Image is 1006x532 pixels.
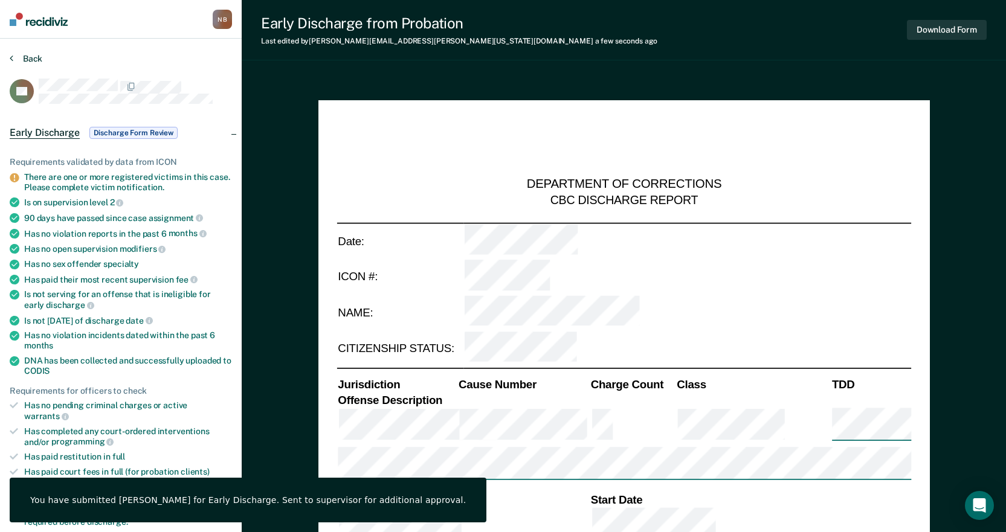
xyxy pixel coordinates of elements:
td: CITIZENSHIP STATUS: [337,330,463,366]
div: Has completed any court-ordered interventions and/or [24,426,232,447]
span: programming [51,437,114,446]
span: modifiers [120,244,166,254]
div: Has paid restitution in [24,452,232,462]
span: discharge [46,300,94,310]
button: NB [213,10,232,29]
div: Is not serving for an offense that is ineligible for early [24,289,232,310]
th: Offense Description [337,392,457,406]
div: DNA has been collected and successfully uploaded to [24,356,232,376]
span: 2 [110,197,124,207]
div: Has no open supervision [24,243,232,254]
span: specialty [103,259,139,269]
div: N B [213,10,232,29]
div: Is on supervision level [24,197,232,208]
div: There are one or more registered victims in this case. Please complete victim notification. [24,172,232,193]
div: DEPARTMENT OF CORRECTIONS [526,176,721,193]
div: You have submitted [PERSON_NAME] for Early Discharge. Sent to supervisor for additional approval. [30,495,466,505]
div: 90 days have passed since case [24,213,232,223]
div: Is not [DATE] of discharge [24,315,232,326]
span: clients) [181,467,210,476]
div: Requirements for officers to check [10,386,232,396]
div: Requirements validated by data from ICON [10,157,232,167]
div: Early Discharge from Probation [261,14,657,32]
td: ICON #: [337,259,463,295]
div: Open Intercom Messenger [965,491,994,520]
th: Class [676,377,831,392]
span: a few seconds ago [595,37,657,45]
th: Jurisdiction [337,377,457,392]
th: Cause Number [457,377,590,392]
span: assignment [149,213,203,223]
span: fee [176,275,198,284]
button: Download Form [907,20,987,40]
td: NAME: [337,295,463,330]
span: date [126,316,152,325]
td: Date: [337,223,463,259]
div: CBC DISCHARGE REPORT [550,193,698,208]
div: Has no violation incidents dated within the past 6 [24,330,232,351]
span: months [169,228,207,238]
th: Charge Count [589,377,676,392]
div: Has paid court fees in full (for probation [24,467,232,477]
div: Has no sex offender [24,259,232,269]
div: Has no violation reports in the past 6 [24,228,232,239]
span: Early Discharge [10,127,80,139]
img: Recidiviz [10,13,68,26]
span: months [24,341,53,350]
div: Has paid their most recent supervision [24,274,232,285]
span: CODIS [24,366,50,376]
div: Has no pending criminal charges or active [24,400,232,421]
div: Last edited by [PERSON_NAME][EMAIL_ADDRESS][PERSON_NAME][US_STATE][DOMAIN_NAME] [261,37,657,45]
span: full [112,452,125,461]
span: warrants [24,411,69,421]
th: Start Date [589,492,911,507]
span: Discharge Form Review [89,127,178,139]
th: TDD [831,377,911,392]
button: Back [10,53,42,64]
